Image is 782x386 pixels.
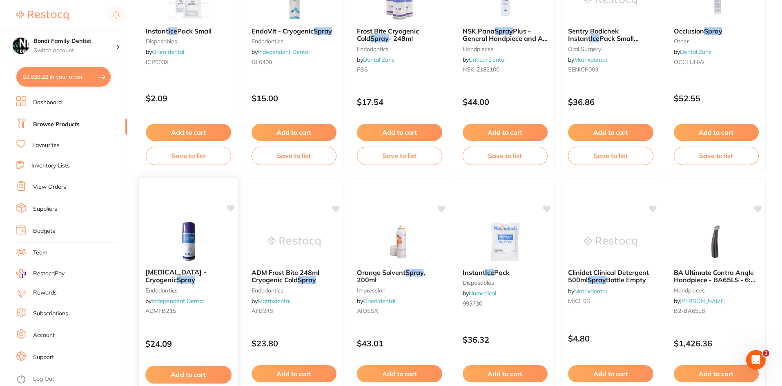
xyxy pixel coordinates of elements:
button: Add to cart [357,365,442,382]
span: AFB248 [252,307,273,315]
span: BA Ultimate Contra Angle Handpiece - BA65LS - 6:1 - Green Band - Optic - Internal [674,268,755,299]
p: Switch account [33,47,116,55]
img: ADM Frost Bite 248ml Cryogenic Cold Spray [267,221,321,262]
span: by [568,56,607,63]
em: Spray [314,27,332,35]
a: Matrixdental [574,288,607,295]
a: View Orders [33,183,66,191]
button: Add to cart [674,124,759,141]
button: Add to cart [357,124,442,141]
p: $4.80 [568,334,653,343]
a: Matrixdental [258,297,290,305]
p: $36.86 [568,97,653,107]
b: Instant Ice Pack [463,269,548,276]
span: 1 [763,350,769,357]
em: Spray [177,276,195,284]
button: Add to cart [252,365,337,382]
span: Bottle Empty [606,276,646,284]
span: by [357,297,395,305]
p: $17.54 [357,97,442,107]
p: $24.09 [145,339,232,348]
span: MJCLDS [568,297,590,305]
span: OCCLUHW [674,58,705,66]
small: handpieces [463,46,548,52]
a: Numedical [469,290,496,297]
img: Bondi Family Dentist [13,38,29,54]
small: Endodontics [357,46,442,52]
button: Save to list [568,147,653,165]
img: Restocq Logo [16,11,69,20]
small: oral surgery [568,46,653,52]
span: Pack [494,268,510,277]
span: by [357,56,395,63]
a: Log Out [33,375,54,383]
a: Independent Dental [151,297,204,305]
button: Add to cart [146,124,231,141]
img: Frostbite - Cryogenic Spray [162,221,215,262]
span: ADMFB215 [145,307,176,315]
em: Ice [485,268,494,277]
a: Subscriptions [33,310,68,318]
a: Team [33,249,47,257]
span: by [463,56,506,63]
span: RestocqPay [33,270,65,278]
span: by [568,288,607,295]
a: Rewards [33,289,57,297]
iframe: Intercom live chat [746,350,766,370]
b: Orange Solvent Spray, 200ml [357,269,442,284]
button: Add to cart [463,124,548,141]
a: Matrixdental [574,56,607,63]
span: DL6400 [252,58,272,66]
small: other [674,38,759,45]
span: Clinidet Clinical Detergent 500ml [568,268,649,284]
small: endodontics [252,287,337,294]
span: Occlusion [674,27,704,35]
img: Clinidet Clinical Detergent 500ml Spray Bottle Empty [584,221,637,262]
span: Plus - General Handpiece and Air Motor Lubricant (single can) [463,27,548,58]
span: Frost Bite Cryogenic Cold [357,27,419,42]
p: $1,426.36 [674,339,759,348]
button: Log Out [16,373,125,386]
b: Frostbite - Cryogenic Spray [145,268,232,283]
a: [PERSON_NAME] [680,297,726,305]
a: RestocqPay [16,269,65,278]
a: Dental Zone [363,56,395,63]
span: NSK-Z182100 [463,66,499,73]
a: Browse Products [33,120,80,129]
em: Spray [588,276,606,284]
em: Ice [590,34,599,42]
small: disposables [146,38,231,45]
b: Clinidet Clinical Detergent 500ml Spray Bottle Empty [568,269,653,284]
span: by [463,290,496,297]
p: $44.00 [463,97,548,107]
p: $36.32 [463,335,548,344]
small: handpieces [674,287,759,294]
small: endodontics [252,38,337,45]
span: Sentry Bodichek Instant [568,27,619,42]
a: Dashboard [33,98,62,107]
span: B2-BA65LS [674,307,705,315]
span: by [674,297,726,305]
span: Instant [146,27,168,35]
span: - 248ml [389,34,413,42]
a: Critical Dental [469,56,506,63]
span: , 200ml [357,268,425,284]
span: AIOSSX [357,307,378,315]
b: Instant Ice Pack Small [146,27,231,35]
em: Spray [405,268,423,277]
span: Orange Solvent [357,268,405,277]
img: BA Ultimate Contra Angle Handpiece - BA65LS - 6:1 - Green Band - Optic - Internal spray [690,221,743,262]
img: RestocqPay [16,269,26,278]
p: $52.55 [674,94,759,103]
em: Spray [704,27,722,35]
b: EndoVit - Cryogenic Spray [252,27,337,35]
span: Instant [463,268,485,277]
img: Orange Solvent Spray, 200ml [373,221,426,262]
a: Independent Dental [258,48,310,56]
span: FBS [357,66,368,73]
h4: Bondi Family Dentist [33,37,116,45]
small: disposables [463,279,548,286]
b: NSK Pana Spray Plus - General Handpiece and Air Motor Lubricant (single can) [463,27,548,42]
span: Pack Small 90x160mm (40) ICP003 [568,34,643,50]
button: Save to list [146,147,231,165]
